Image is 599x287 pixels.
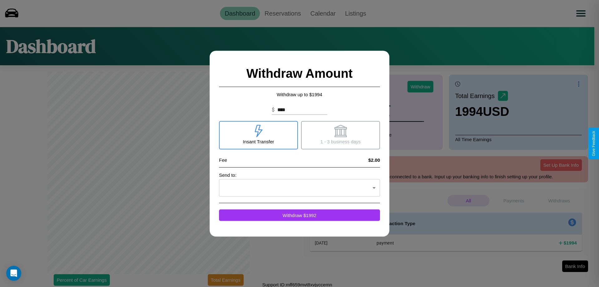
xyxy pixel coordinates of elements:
[219,209,380,221] button: Withdraw $1992
[219,90,380,98] p: Withdraw up to $ 1994
[219,171,380,179] p: Send to:
[219,156,227,164] p: Fee
[6,266,21,281] div: Open Intercom Messenger
[272,106,275,113] p: $
[368,157,380,162] h4: $2.00
[592,131,596,156] div: Give Feedback
[243,137,274,146] p: Insant Transfer
[320,137,361,146] p: 1 - 3 business days
[219,60,380,87] h2: Withdraw Amount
